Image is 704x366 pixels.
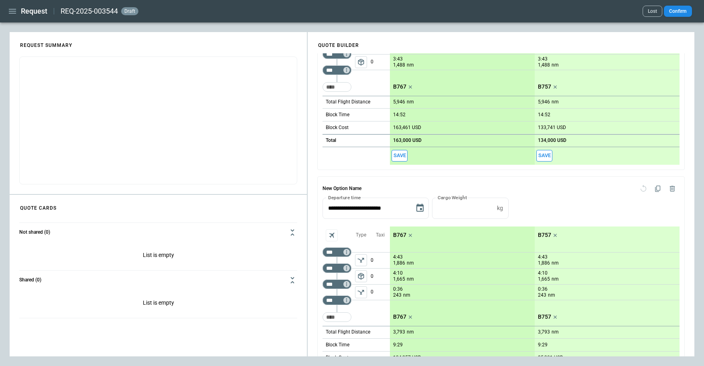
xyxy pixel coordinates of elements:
[19,242,297,270] p: List is empty
[664,6,692,17] button: Confirm
[355,56,367,68] button: left aligned
[538,270,548,276] p: 4:10
[356,232,366,239] p: Type
[326,354,349,361] p: Block Cost
[21,6,47,16] h1: Request
[497,205,503,212] p: kg
[19,290,297,318] p: List is empty
[538,329,550,335] p: 3,793
[355,254,367,266] span: Type of sector
[538,138,566,144] p: 134,000 USD
[323,82,351,92] div: Too short
[393,313,406,320] p: B767
[355,270,367,282] button: left aligned
[326,229,338,241] span: Aircraft selection
[323,263,351,273] div: Too short
[19,223,297,242] button: Not shared (0)
[407,62,414,69] p: nm
[19,290,297,318] div: Not shared (0)
[393,56,403,62] p: 3:43
[393,276,405,283] p: 1,665
[371,269,390,284] p: 0
[371,253,390,268] p: 0
[407,99,414,105] p: nm
[10,34,82,52] h4: REQUEST SUMMARY
[355,286,367,298] button: left aligned
[355,254,367,266] button: left aligned
[328,194,361,201] label: Departure time
[393,342,403,348] p: 9:29
[323,182,361,196] h6: New Option Name
[393,125,421,131] p: 163,461 USD
[326,138,336,143] h6: Total
[412,200,428,216] button: Choose date, selected date is Aug 19, 2025
[357,58,365,66] span: package_2
[393,232,406,239] p: B767
[392,150,408,162] button: Save
[323,49,351,59] div: Too short
[538,254,548,260] p: 4:43
[636,182,651,196] span: Reset quote option
[538,125,566,131] p: 133,741 USD
[355,270,367,282] span: Type of sector
[393,99,405,105] p: 5,946
[407,260,414,267] p: nm
[326,329,370,336] p: Total Flight Distance
[407,276,414,283] p: nm
[392,150,408,162] span: Save this aircraft quote and copy details to clipboard
[438,194,467,201] label: Cargo Weight
[536,150,552,162] button: Save
[552,329,559,336] p: nm
[393,355,421,361] p: 104,257 USD
[323,65,351,75] div: Too short
[538,355,563,361] p: 85,301 USD
[538,342,548,348] p: 9:29
[393,254,403,260] p: 4:43
[10,197,66,215] h4: QUOTE CARDS
[552,276,559,283] p: nm
[538,276,550,283] p: 1,665
[538,313,551,320] p: B757
[19,230,50,235] h6: Not shared (0)
[326,124,349,131] p: Block Cost
[393,292,402,299] p: 243
[393,270,403,276] p: 4:10
[19,271,297,290] button: Shared (0)
[326,111,349,118] p: Block Time
[538,56,548,62] p: 3:43
[19,242,297,270] div: Not shared (0)
[323,247,351,257] div: Too short
[393,62,405,69] p: 1,488
[552,99,559,105] p: nm
[552,62,559,69] p: nm
[357,272,365,280] span: package_2
[552,260,559,267] p: nm
[538,286,548,292] p: 0:36
[308,34,369,52] h4: QUOTE BUILDER
[323,312,351,322] div: Too short
[407,329,414,336] p: nm
[61,6,118,16] h2: REQ-2025-003544
[393,83,406,90] p: B767
[538,83,551,90] p: B757
[393,260,405,267] p: 1,886
[355,286,367,298] span: Type of sector
[538,260,550,267] p: 1,886
[326,342,349,348] p: Block Time
[371,55,390,70] p: 0
[643,6,662,17] button: Lost
[393,138,422,144] p: 163,000 USD
[403,292,410,299] p: nm
[393,112,406,118] p: 14:52
[536,150,552,162] span: Save this aircraft quote and copy details to clipboard
[548,292,555,299] p: nm
[665,182,680,196] span: Delete quote option
[538,292,546,299] p: 243
[651,182,665,196] span: Duplicate quote option
[393,329,405,335] p: 3,793
[371,285,390,300] p: 0
[19,277,41,283] h6: Shared (0)
[355,56,367,68] span: Type of sector
[538,232,551,239] p: B757
[326,99,370,105] p: Total Flight Distance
